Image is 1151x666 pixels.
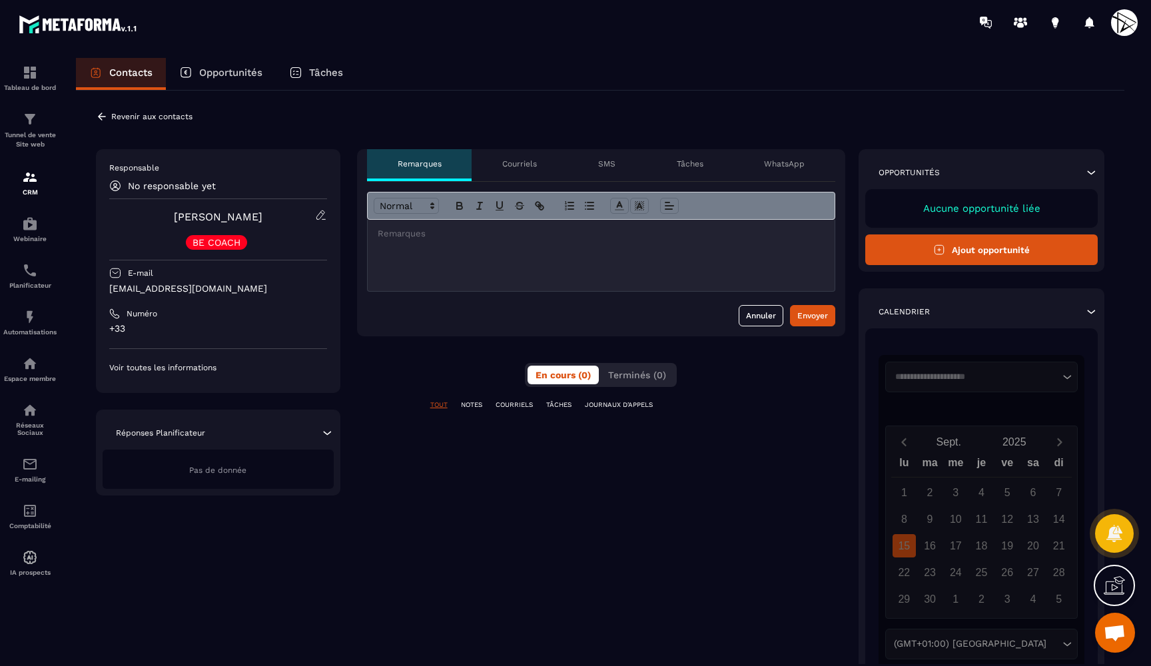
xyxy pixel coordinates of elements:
[199,67,262,79] p: Opportunités
[461,400,482,410] p: NOTES
[109,67,153,79] p: Contacts
[22,402,38,418] img: social-network
[22,309,38,325] img: automations
[496,400,533,410] p: COURRIELS
[3,55,57,101] a: formationformationTableau de bord
[22,216,38,232] img: automations
[739,305,783,326] button: Annuler
[3,235,57,242] p: Webinaire
[19,12,139,36] img: logo
[546,400,572,410] p: TÂCHES
[3,84,57,91] p: Tableau de bord
[3,476,57,483] p: E-mailing
[109,322,327,335] p: +33
[3,252,57,299] a: schedulerschedulerPlanificateur
[879,306,930,317] p: Calendrier
[585,400,653,410] p: JOURNAUX D'APPELS
[430,400,448,410] p: TOUT
[3,328,57,336] p: Automatisations
[109,163,327,173] p: Responsable
[109,362,327,373] p: Voir toutes les informations
[677,159,703,169] p: Tâches
[3,569,57,576] p: IA prospects
[536,370,591,380] span: En cours (0)
[309,67,343,79] p: Tâches
[608,370,666,380] span: Terminés (0)
[22,456,38,472] img: email
[76,58,166,90] a: Contacts
[3,392,57,446] a: social-networksocial-networkRéseaux Sociaux
[3,522,57,529] p: Comptabilité
[116,428,205,438] p: Réponses Planificateur
[111,112,192,121] p: Revenir aux contacts
[3,131,57,149] p: Tunnel de vente Site web
[3,101,57,159] a: formationformationTunnel de vente Site web
[3,299,57,346] a: automationsautomationsAutomatisations
[109,282,327,295] p: [EMAIL_ADDRESS][DOMAIN_NAME]
[502,159,537,169] p: Courriels
[879,167,940,178] p: Opportunités
[22,262,38,278] img: scheduler
[1095,613,1135,653] div: Ouvrir le chat
[22,503,38,519] img: accountant
[189,466,246,475] span: Pas de donnée
[3,159,57,206] a: formationformationCRM
[797,309,828,322] div: Envoyer
[790,305,835,326] button: Envoyer
[3,493,57,539] a: accountantaccountantComptabilité
[879,202,1084,214] p: Aucune opportunité liée
[128,268,153,278] p: E-mail
[22,65,38,81] img: formation
[600,366,674,384] button: Terminés (0)
[22,356,38,372] img: automations
[276,58,356,90] a: Tâches
[598,159,615,169] p: SMS
[22,169,38,185] img: formation
[166,58,276,90] a: Opportunités
[127,308,157,319] p: Numéro
[3,188,57,196] p: CRM
[174,210,262,223] a: [PERSON_NAME]
[398,159,442,169] p: Remarques
[22,549,38,565] img: automations
[192,238,240,247] p: BE COACH
[3,446,57,493] a: emailemailE-mailing
[3,282,57,289] p: Planificateur
[3,206,57,252] a: automationsautomationsWebinaire
[3,375,57,382] p: Espace membre
[3,346,57,392] a: automationsautomationsEspace membre
[528,366,599,384] button: En cours (0)
[22,111,38,127] img: formation
[865,234,1098,265] button: Ajout opportunité
[764,159,805,169] p: WhatsApp
[128,180,216,191] p: No responsable yet
[3,422,57,436] p: Réseaux Sociaux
